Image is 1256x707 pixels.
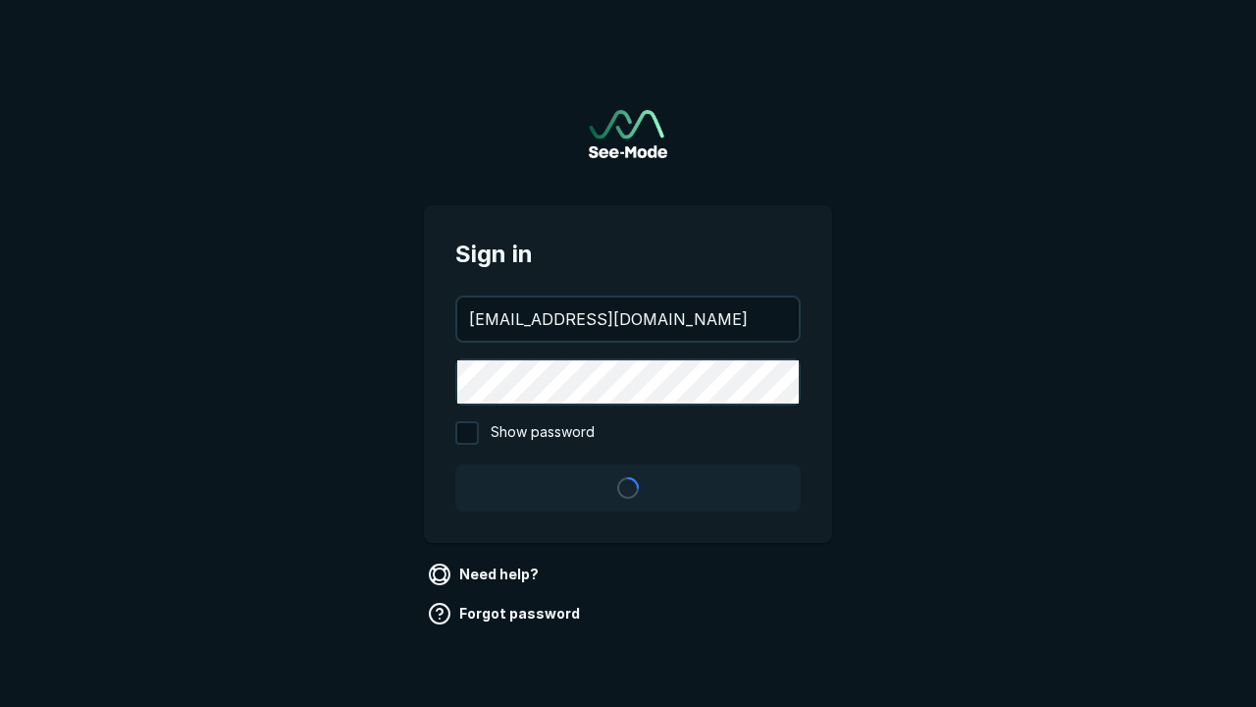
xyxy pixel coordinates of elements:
a: Go to sign in [589,110,667,158]
a: Forgot password [424,598,588,629]
span: Sign in [455,237,801,272]
img: See-Mode Logo [589,110,667,158]
a: Need help? [424,559,547,590]
input: your@email.com [457,298,799,341]
span: Show password [491,421,595,445]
